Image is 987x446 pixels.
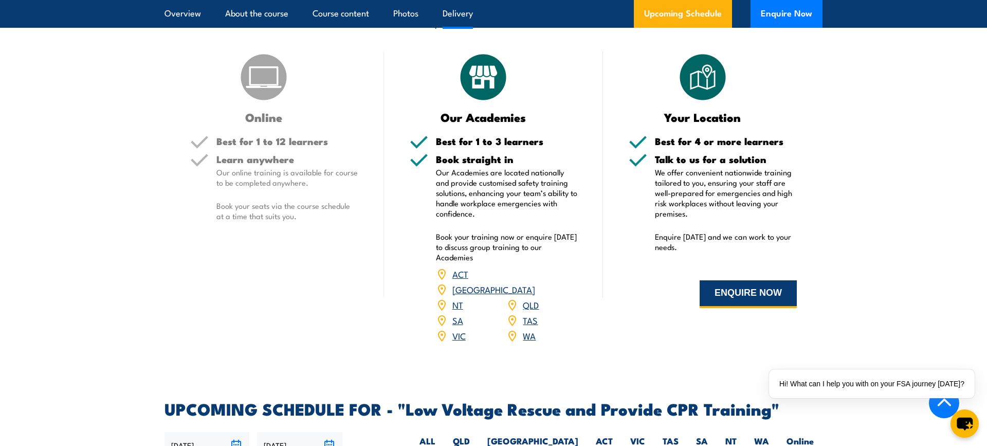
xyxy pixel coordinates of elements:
[216,154,358,164] h5: Learn anywhere
[655,154,797,164] h5: Talk to us for a solution
[216,201,358,221] p: Book your seats via the course schedule at a time that suits you.
[452,314,463,326] a: SA
[216,167,358,188] p: Our online training is available for course to be completed anywhere.
[216,136,358,146] h5: Best for 1 to 12 learners
[523,298,539,311] a: QLD
[700,280,797,308] button: ENQUIRE NOW
[951,409,979,438] button: chat-button
[452,283,535,295] a: [GEOGRAPHIC_DATA]
[452,298,463,311] a: NT
[655,167,797,219] p: We offer convenient nationwide training tailored to you, ensuring your staff are well-prepared fo...
[436,231,578,262] p: Book your training now or enquire [DATE] to discuss group training to our Academies
[436,154,578,164] h5: Book straight in
[523,314,538,326] a: TAS
[452,329,466,342] a: VIC
[436,136,578,146] h5: Best for 1 to 3 learners
[655,231,797,252] p: Enquire [DATE] and we can work to your needs.
[629,111,776,123] h3: Your Location
[410,111,557,123] h3: Our Academies
[769,369,975,398] div: Hi! What can I help you with on your FSA journey [DATE]?
[190,111,338,123] h3: Online
[164,401,822,416] h2: UPCOMING SCHEDULE FOR - "Low Voltage Rescue and Provide CPR Training"
[452,267,468,280] a: ACT
[436,167,578,219] p: Our Academies are located nationally and provide customised safety training solutions, enhancing ...
[655,136,797,146] h5: Best for 4 or more learners
[523,329,536,342] a: WA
